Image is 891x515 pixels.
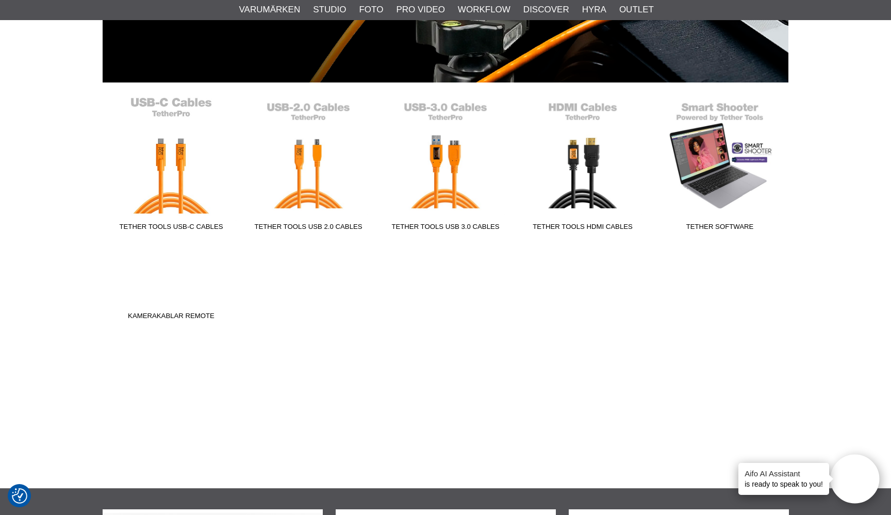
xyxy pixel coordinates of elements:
[103,222,240,236] span: Tether Tools USB-C Cables
[12,488,27,504] img: Revisit consent button
[514,222,651,236] span: Tether Tools HDMI Cables
[12,487,27,505] button: Samtyckesinställningar
[359,3,383,16] a: Foto
[377,96,514,236] a: Tether Tools USB 3.0 Cables
[523,3,569,16] a: Discover
[514,96,651,236] a: Tether Tools HDMI Cables
[745,468,823,479] h4: Aifo AI Assistant
[103,96,240,236] a: Tether Tools USB-C Cables
[619,3,654,16] a: Outlet
[239,3,301,16] a: Varumärken
[103,248,240,388] a: Kamerakablar Remote
[651,222,788,236] span: Tether Software
[738,463,829,495] div: is ready to speak to you!
[115,311,227,325] span: Kamerakablar Remote
[582,3,606,16] a: Hyra
[240,96,377,236] a: Tether Tools USB 2.0 Cables
[240,222,377,236] span: Tether Tools USB 2.0 Cables
[651,96,788,236] a: Tether Software
[458,3,510,16] a: Workflow
[377,222,514,236] span: Tether Tools USB 3.0 Cables
[396,3,444,16] a: Pro Video
[313,3,346,16] a: Studio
